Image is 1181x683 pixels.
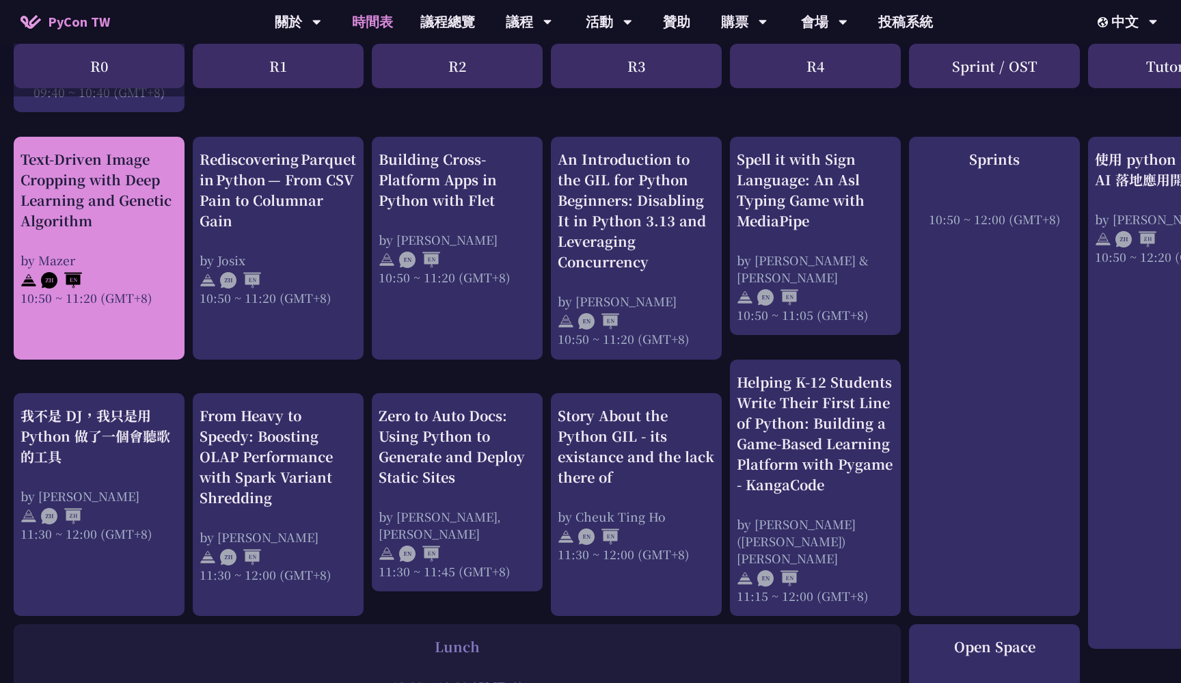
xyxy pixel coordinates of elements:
div: 11:30 ~ 12:00 (GMT+8) [200,566,357,583]
a: 我不是 DJ，我只是用 Python 做了一個會聽歌的工具 by [PERSON_NAME] 11:30 ~ 12:00 (GMT+8) [21,405,178,604]
div: by [PERSON_NAME] [21,487,178,505]
div: 10:50 ~ 12:00 (GMT+8) [916,211,1073,228]
a: From Heavy to Speedy: Boosting OLAP Performance with Spark Variant Shredding by [PERSON_NAME] 11:... [200,405,357,604]
img: ENEN.5a408d1.svg [578,313,619,330]
img: Home icon of PyCon TW 2025 [21,15,41,29]
div: 10:50 ~ 11:20 (GMT+8) [379,269,536,286]
div: Lunch [21,637,894,657]
a: An Introduction to the GIL for Python Beginners: Disabling It in Python 3.13 and Leveraging Concu... [558,149,715,348]
img: ENEN.5a408d1.svg [399,546,440,562]
div: by Josix [200,252,357,269]
img: svg+xml;base64,PHN2ZyB4bWxucz0iaHR0cDovL3d3dy53My5vcmcvMjAwMC9zdmciIHdpZHRoPSIyNCIgaGVpZ2h0PSIyNC... [379,252,395,268]
div: R1 [193,44,364,88]
div: Zero to Auto Docs: Using Python to Generate and Deploy Static Sites [379,405,536,487]
div: 11:30 ~ 11:45 (GMT+8) [379,563,536,580]
div: Text-Driven Image Cropping with Deep Learning and Genetic Algorithm [21,149,178,231]
div: R0 [14,44,185,88]
div: Spell it with Sign Language: An Asl Typing Game with MediaPipe [737,149,894,231]
div: R2 [372,44,543,88]
div: by [PERSON_NAME] [379,231,536,248]
img: ENEN.5a408d1.svg [757,570,798,587]
div: 10:50 ~ 11:20 (GMT+8) [558,330,715,347]
img: ENEN.5a408d1.svg [578,528,619,545]
img: ZHEN.371966e.svg [41,272,82,289]
div: Open Space [916,637,1073,657]
a: Rediscovering Parquet in Python — From CSV Pain to Columnar Gain by Josix 10:50 ~ 11:20 (GMT+8) [200,149,357,348]
a: Text-Driven Image Cropping with Deep Learning and Genetic Algorithm by Mazer 10:50 ~ 11:20 (GMT+8) [21,149,178,348]
img: ENEN.5a408d1.svg [757,289,798,306]
div: by [PERSON_NAME], [PERSON_NAME] [379,508,536,542]
img: svg+xml;base64,PHN2ZyB4bWxucz0iaHR0cDovL3d3dy53My5vcmcvMjAwMC9zdmciIHdpZHRoPSIyNCIgaGVpZ2h0PSIyNC... [558,313,574,330]
a: Spell it with Sign Language: An Asl Typing Game with MediaPipe by [PERSON_NAME] & [PERSON_NAME] 1... [737,149,894,323]
div: 10:50 ~ 11:20 (GMT+8) [21,289,178,306]
div: Sprint / OST [909,44,1080,88]
div: Sprints [916,149,1073,170]
div: R4 [730,44,901,88]
div: Building Cross-Platform Apps in Python with Flet [379,149,536,211]
div: by Mazer [21,252,178,269]
div: by [PERSON_NAME] [200,528,357,546]
a: Helping K-12 Students Write Their First Line of Python: Building a Game-Based Learning Platform w... [737,372,894,604]
img: svg+xml;base64,PHN2ZyB4bWxucz0iaHR0cDovL3d3dy53My5vcmcvMjAwMC9zdmciIHdpZHRoPSIyNCIgaGVpZ2h0PSIyNC... [558,528,574,545]
div: 10:50 ~ 11:20 (GMT+8) [200,289,357,306]
div: Story About the Python GIL - its existance and the lack there of [558,405,715,487]
img: ZHZH.38617ef.svg [41,508,82,524]
img: svg+xml;base64,PHN2ZyB4bWxucz0iaHR0cDovL3d3dy53My5vcmcvMjAwMC9zdmciIHdpZHRoPSIyNCIgaGVpZ2h0PSIyNC... [200,549,216,565]
img: svg+xml;base64,PHN2ZyB4bWxucz0iaHR0cDovL3d3dy53My5vcmcvMjAwMC9zdmciIHdpZHRoPSIyNCIgaGVpZ2h0PSIyNC... [1095,231,1111,247]
div: Helping K-12 Students Write Their First Line of Python: Building a Game-Based Learning Platform w... [737,372,894,495]
div: by Cheuk Ting Ho [558,508,715,525]
div: 11:30 ~ 12:00 (GMT+8) [558,546,715,563]
div: by [PERSON_NAME] ([PERSON_NAME]) [PERSON_NAME] [737,515,894,567]
img: Locale Icon [1098,17,1111,27]
a: Building Cross-Platform Apps in Python with Flet by [PERSON_NAME] 10:50 ~ 11:20 (GMT+8) [379,149,536,348]
div: An Introduction to the GIL for Python Beginners: Disabling It in Python 3.13 and Leveraging Concu... [558,149,715,272]
div: by [PERSON_NAME] [558,293,715,310]
img: ENEN.5a408d1.svg [399,252,440,268]
a: Story About the Python GIL - its existance and the lack there of by Cheuk Ting Ho 11:30 ~ 12:00 (... [558,405,715,604]
span: PyCon TW [48,12,110,32]
img: svg+xml;base64,PHN2ZyB4bWxucz0iaHR0cDovL3d3dy53My5vcmcvMjAwMC9zdmciIHdpZHRoPSIyNCIgaGVpZ2h0PSIyNC... [21,508,37,524]
div: 11:30 ~ 12:00 (GMT+8) [21,525,178,542]
div: Rediscovering Parquet in Python — From CSV Pain to Columnar Gain [200,149,357,231]
img: ZHZH.38617ef.svg [1115,231,1156,247]
div: by [PERSON_NAME] & [PERSON_NAME] [737,252,894,286]
img: ZHEN.371966e.svg [220,549,261,565]
div: 11:15 ~ 12:00 (GMT+8) [737,587,894,604]
img: svg+xml;base64,PHN2ZyB4bWxucz0iaHR0cDovL3d3dy53My5vcmcvMjAwMC9zdmciIHdpZHRoPSIyNCIgaGVpZ2h0PSIyNC... [737,570,753,587]
a: Zero to Auto Docs: Using Python to Generate and Deploy Static Sites by [PERSON_NAME], [PERSON_NAM... [379,405,536,580]
img: svg+xml;base64,PHN2ZyB4bWxucz0iaHR0cDovL3d3dy53My5vcmcvMjAwMC9zdmciIHdpZHRoPSIyNCIgaGVpZ2h0PSIyNC... [21,272,37,289]
div: R3 [551,44,722,88]
img: svg+xml;base64,PHN2ZyB4bWxucz0iaHR0cDovL3d3dy53My5vcmcvMjAwMC9zdmciIHdpZHRoPSIyNCIgaGVpZ2h0PSIyNC... [200,272,216,289]
a: PyCon TW [7,5,124,39]
img: svg+xml;base64,PHN2ZyB4bWxucz0iaHR0cDovL3d3dy53My5vcmcvMjAwMC9zdmciIHdpZHRoPSIyNCIgaGVpZ2h0PSIyNC... [737,289,753,306]
div: 10:50 ~ 11:05 (GMT+8) [737,306,894,323]
img: ZHEN.371966e.svg [220,272,261,289]
img: svg+xml;base64,PHN2ZyB4bWxucz0iaHR0cDovL3d3dy53My5vcmcvMjAwMC9zdmciIHdpZHRoPSIyNCIgaGVpZ2h0PSIyNC... [379,546,395,562]
div: 我不是 DJ，我只是用 Python 做了一個會聽歌的工具 [21,405,178,467]
div: From Heavy to Speedy: Boosting OLAP Performance with Spark Variant Shredding [200,405,357,508]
